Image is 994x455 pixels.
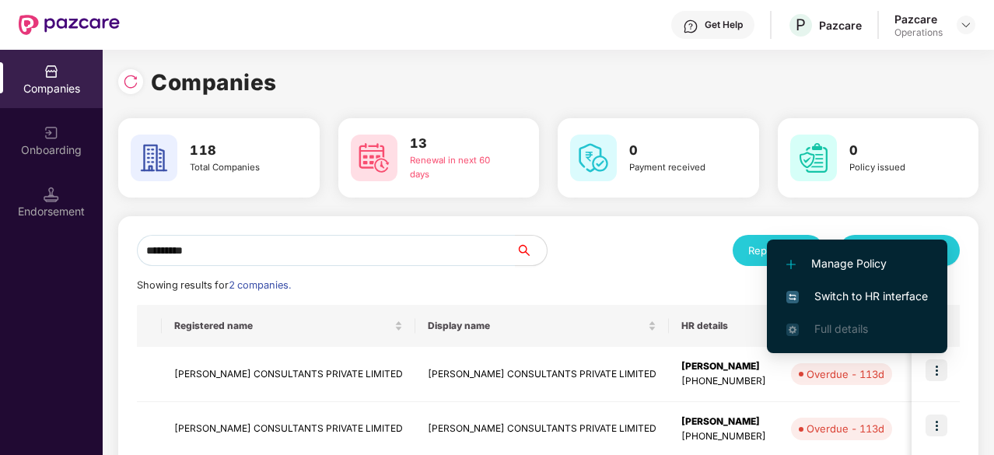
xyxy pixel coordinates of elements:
div: Pazcare [819,18,862,33]
h1: Companies [151,65,277,100]
span: Manage Policy [786,255,928,272]
img: svg+xml;base64,PHN2ZyB4bWxucz0iaHR0cDovL3d3dy53My5vcmcvMjAwMC9zdmciIHdpZHRoPSIxNi4zNjMiIGhlaWdodD... [786,324,799,336]
span: search [515,244,547,257]
div: Operations [894,26,943,39]
img: svg+xml;base64,PHN2ZyBpZD0iQ29tcGFuaWVzIiB4bWxucz0iaHR0cDovL3d3dy53My5vcmcvMjAwMC9zdmciIHdpZHRoPS... [44,64,59,79]
td: [PERSON_NAME] CONSULTANTS PRIVATE LIMITED [415,347,669,402]
span: P [796,16,806,34]
img: svg+xml;base64,PHN2ZyB4bWxucz0iaHR0cDovL3d3dy53My5vcmcvMjAwMC9zdmciIHdpZHRoPSI2MCIgaGVpZ2h0PSI2MC... [131,135,177,181]
span: Full details [814,322,868,335]
h3: 13 [410,134,507,154]
img: svg+xml;base64,PHN2ZyB3aWR0aD0iMTQuNSIgaGVpZ2h0PSIxNC41IiB2aWV3Qm94PSIwIDAgMTYgMTYiIGZpbGw9Im5vbm... [44,187,59,202]
span: Showing results for [137,279,291,291]
h3: 0 [629,141,726,161]
span: Registered name [174,320,391,332]
img: icon [926,359,947,381]
div: Renewal in next 60 days [410,154,507,182]
div: Payment received [629,161,726,175]
span: 2 companies. [229,279,291,291]
img: svg+xml;base64,PHN2ZyB4bWxucz0iaHR0cDovL3d3dy53My5vcmcvMjAwMC9zdmciIHdpZHRoPSI2MCIgaGVpZ2h0PSI2MC... [351,135,397,181]
div: Get Help [705,19,743,31]
div: [PERSON_NAME] [681,359,766,374]
img: New Pazcare Logo [19,15,120,35]
th: Display name [415,305,669,347]
td: [PERSON_NAME] CONSULTANTS PRIVATE LIMITED [162,347,415,402]
div: [PHONE_NUMBER] [681,429,766,444]
img: svg+xml;base64,PHN2ZyB4bWxucz0iaHR0cDovL3d3dy53My5vcmcvMjAwMC9zdmciIHdpZHRoPSI2MCIgaGVpZ2h0PSI2MC... [790,135,837,181]
button: search [515,235,548,266]
img: svg+xml;base64,PHN2ZyBpZD0iUmVsb2FkLTMyeDMyIiB4bWxucz0iaHR0cDovL3d3dy53My5vcmcvMjAwMC9zdmciIHdpZH... [123,74,138,89]
div: Total Companies [190,161,287,175]
img: icon [926,415,947,436]
th: HR details [669,305,779,347]
div: [PHONE_NUMBER] [681,374,766,389]
img: svg+xml;base64,PHN2ZyB3aWR0aD0iMjAiIGhlaWdodD0iMjAiIHZpZXdCb3g9IjAgMCAyMCAyMCIgZmlsbD0ibm9uZSIgeG... [44,125,59,141]
img: svg+xml;base64,PHN2ZyB4bWxucz0iaHR0cDovL3d3dy53My5vcmcvMjAwMC9zdmciIHdpZHRoPSI2MCIgaGVpZ2h0PSI2MC... [570,135,617,181]
h3: 118 [190,141,287,161]
img: svg+xml;base64,PHN2ZyBpZD0iSGVscC0zMngzMiIgeG1sbnM9Imh0dHA6Ly93d3cudzMub3JnLzIwMDAvc3ZnIiB3aWR0aD... [683,19,698,34]
div: Overdue - 113d [807,421,884,436]
div: [PERSON_NAME] [681,415,766,429]
img: svg+xml;base64,PHN2ZyB4bWxucz0iaHR0cDovL3d3dy53My5vcmcvMjAwMC9zdmciIHdpZHRoPSIxMi4yMDEiIGhlaWdodD... [786,260,796,269]
th: Registered name [162,305,415,347]
span: Switch to HR interface [786,288,928,305]
div: Reports [748,243,808,258]
img: svg+xml;base64,PHN2ZyB4bWxucz0iaHR0cDovL3d3dy53My5vcmcvMjAwMC9zdmciIHdpZHRoPSIxNiIgaGVpZ2h0PSIxNi... [786,291,799,303]
div: Pazcare [894,12,943,26]
div: Overdue - 113d [807,366,884,382]
span: Display name [428,320,645,332]
h3: 0 [849,141,947,161]
div: Policy issued [849,161,947,175]
img: svg+xml;base64,PHN2ZyBpZD0iRHJvcGRvd24tMzJ4MzIiIHhtbG5zPSJodHRwOi8vd3d3LnczLm9yZy8yMDAwL3N2ZyIgd2... [960,19,972,31]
